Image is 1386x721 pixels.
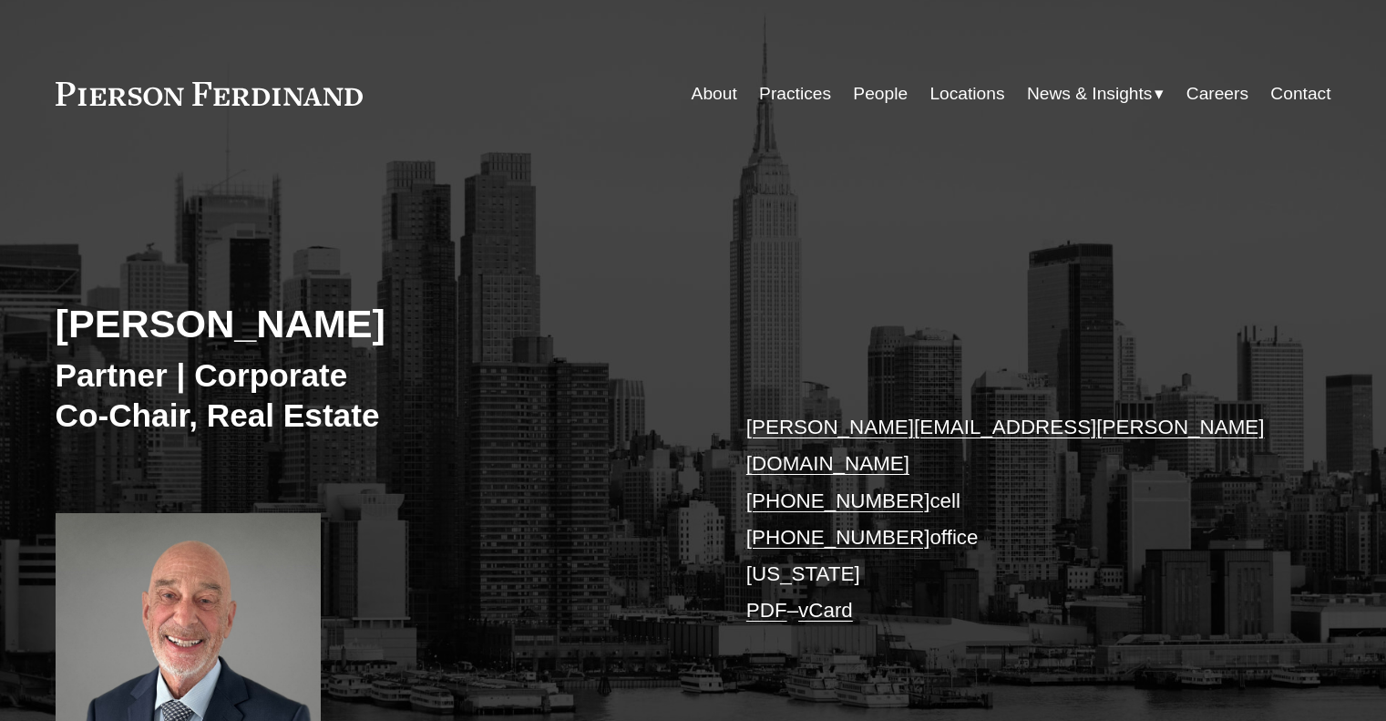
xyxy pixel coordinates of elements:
[853,77,908,111] a: People
[746,416,1265,475] a: [PERSON_NAME][EMAIL_ADDRESS][PERSON_NAME][DOMAIN_NAME]
[929,77,1004,111] a: Locations
[56,300,693,347] h2: [PERSON_NAME]
[1186,77,1248,111] a: Careers
[746,526,930,549] a: [PHONE_NUMBER]
[759,77,831,111] a: Practices
[746,599,787,622] a: PDF
[692,77,737,111] a: About
[1027,77,1165,111] a: folder dropdown
[56,355,693,435] h3: Partner | Corporate Co-Chair, Real Estate
[1270,77,1330,111] a: Contact
[798,599,853,622] a: vCard
[746,409,1278,630] p: cell office [US_STATE] –
[746,489,930,512] a: [PHONE_NUMBER]
[1027,78,1153,110] span: News & Insights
